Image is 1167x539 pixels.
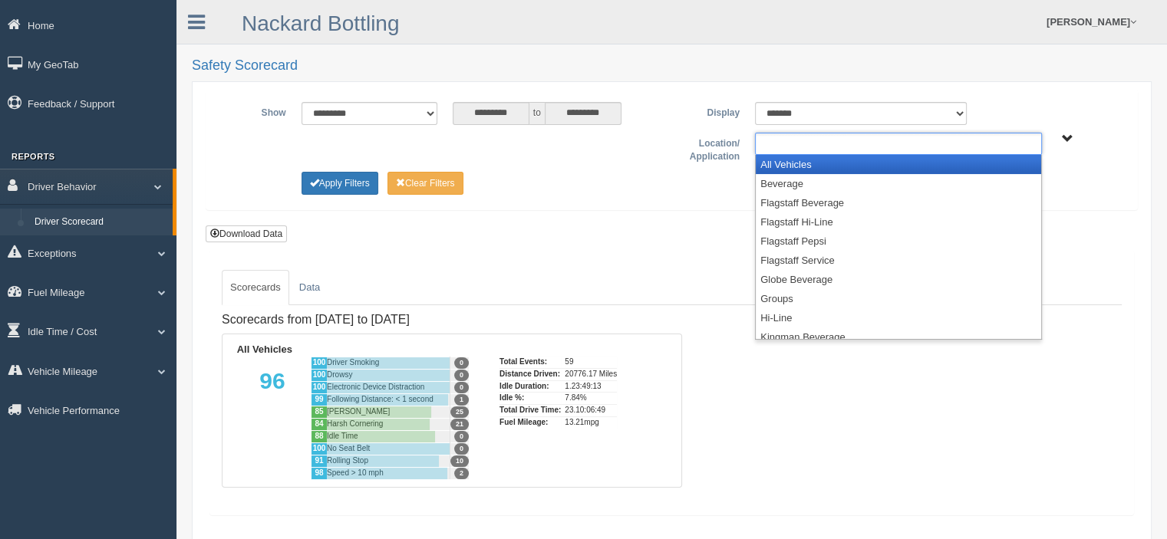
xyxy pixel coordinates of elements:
[565,404,617,416] div: 23.10:06:49
[311,467,327,479] div: 98
[499,357,561,368] div: Total Events:
[756,212,1041,232] li: Flagstaff Hi-Line
[311,455,327,467] div: 91
[565,380,617,393] div: 1.23:49:13
[756,270,1041,289] li: Globe Beverage
[565,416,617,429] div: 13.21mpg
[450,406,469,418] span: 25
[302,172,378,195] button: Change Filter Options
[499,380,561,393] div: Idle Duration:
[218,102,294,120] label: Show
[28,209,173,236] a: Driver Scorecard
[311,381,327,393] div: 100
[454,370,469,381] span: 0
[387,172,463,195] button: Change Filter Options
[565,392,617,404] div: 7.84%
[450,455,469,467] span: 10
[222,313,682,327] h4: Scorecards from [DATE] to [DATE]
[565,357,617,368] div: 59
[756,327,1041,347] li: Kingman Beverage
[756,251,1041,270] li: Flagstaff Service
[311,442,327,455] div: 100
[206,225,287,242] button: Download Data
[454,357,469,369] span: 0
[756,193,1041,212] li: Flagstaff Beverage
[454,394,469,406] span: 1
[450,419,469,430] span: 21
[311,418,327,430] div: 84
[311,393,327,406] div: 99
[311,406,327,418] div: 85
[756,308,1041,327] li: Hi-Line
[311,357,327,369] div: 100
[671,102,747,120] label: Display
[234,357,311,479] div: 96
[311,430,327,442] div: 88
[756,289,1041,308] li: Groups
[192,58,1152,74] h2: Safety Scorecard
[454,382,469,393] span: 0
[311,369,327,381] div: 100
[291,270,328,305] a: Data
[565,368,617,380] div: 20776.17 Miles
[672,133,748,164] label: Location/ Application
[529,102,545,125] span: to
[454,431,469,442] span: 0
[756,155,1041,174] li: All Vehicles
[499,368,561,380] div: Distance Driven:
[237,343,292,355] b: All Vehicles
[454,468,469,479] span: 2
[499,392,561,404] div: Idle %:
[499,404,561,416] div: Total Drive Time:
[499,416,561,429] div: Fuel Mileage:
[222,270,289,305] a: Scorecards
[756,174,1041,193] li: Beverage
[756,232,1041,251] li: Flagstaff Pepsi
[454,443,469,455] span: 0
[242,12,399,35] a: Nackard Bottling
